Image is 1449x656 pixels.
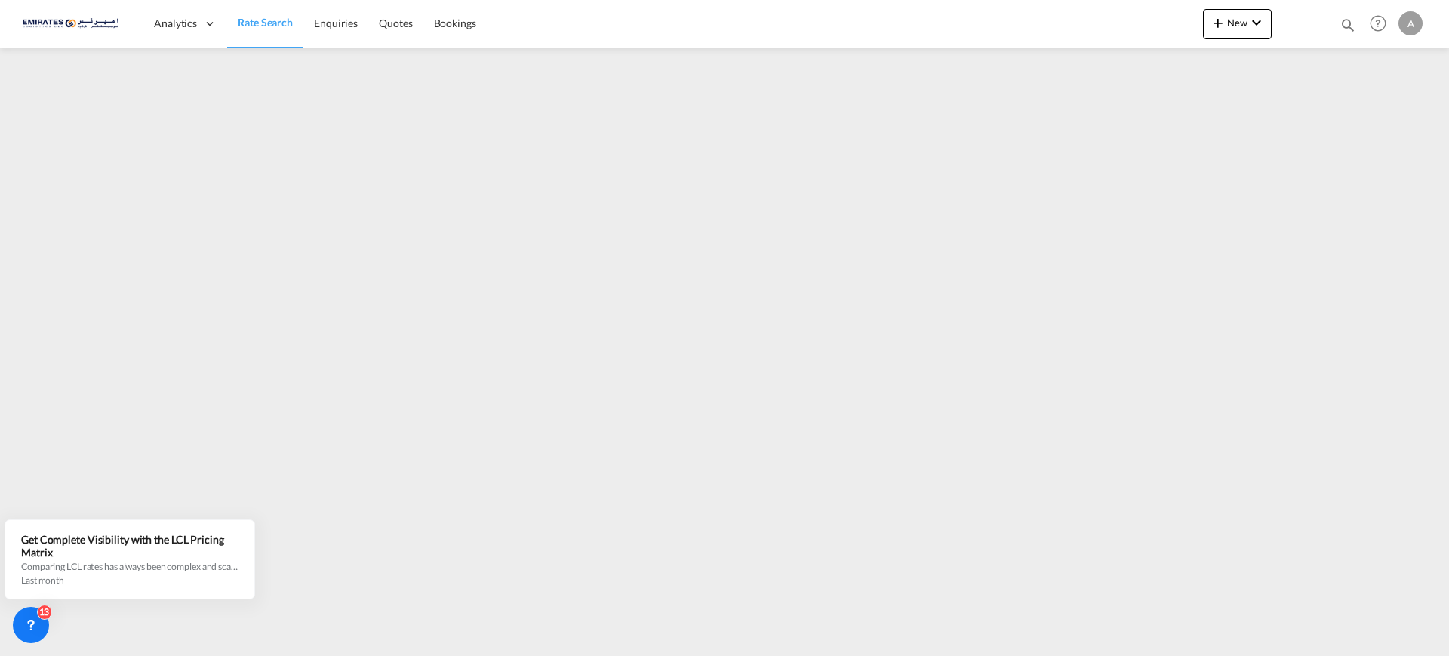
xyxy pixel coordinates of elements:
md-icon: icon-plus 400-fg [1209,14,1227,32]
div: A [1398,11,1423,35]
span: Help [1365,11,1391,36]
span: Quotes [379,17,412,29]
span: Bookings [434,17,476,29]
span: Enquiries [314,17,358,29]
md-icon: icon-magnify [1340,17,1356,33]
span: New [1209,17,1266,29]
md-icon: icon-chevron-down [1247,14,1266,32]
span: Analytics [154,16,197,31]
span: Rate Search [238,16,293,29]
div: icon-magnify [1340,17,1356,39]
img: c67187802a5a11ec94275b5db69a26e6.png [23,7,125,41]
div: Help [1365,11,1398,38]
button: icon-plus 400-fgNewicon-chevron-down [1203,9,1272,39]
